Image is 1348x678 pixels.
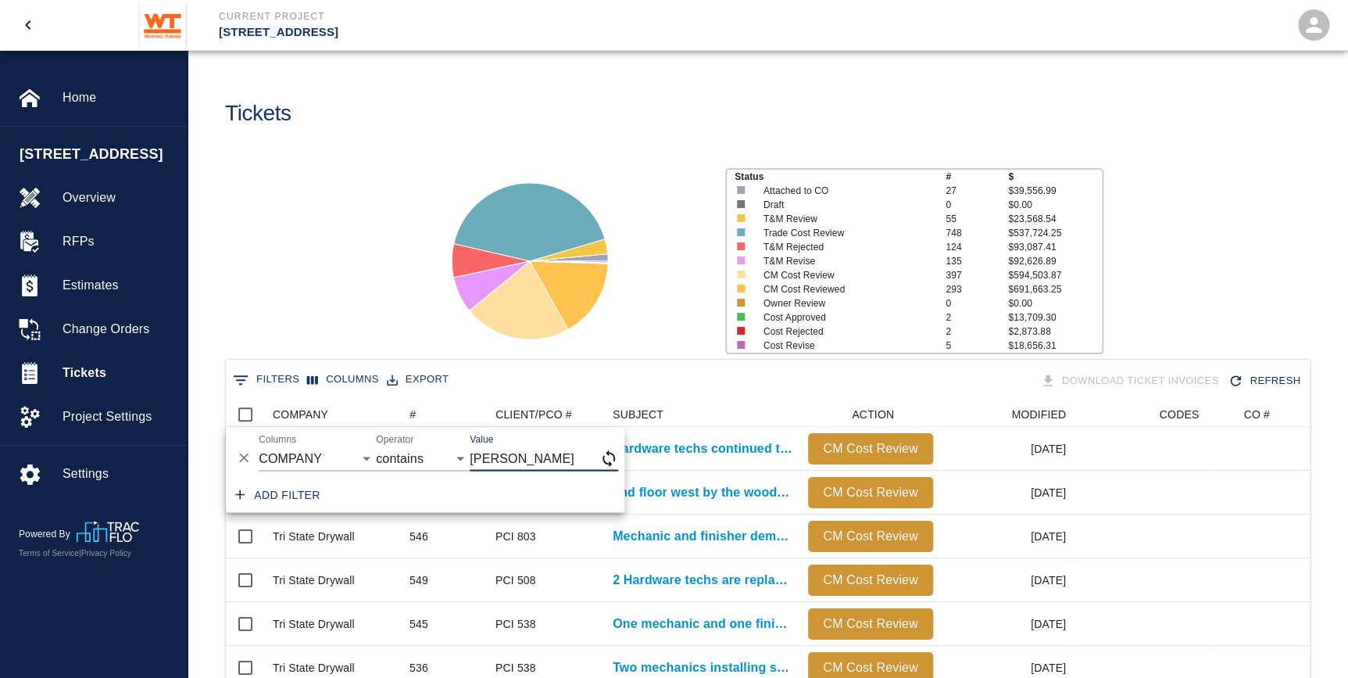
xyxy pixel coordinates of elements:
p: CM Cost Review [814,527,927,546]
p: [STREET_ADDRESS] [219,23,759,41]
a: Mechanic and finisher demolished and patching the wall with wall... [613,527,792,546]
div: SUBJECT [605,402,800,427]
div: Tri State Drywall [273,616,355,632]
p: $13,709.30 [1008,310,1102,325]
p: CM Cost Reviewed [763,282,928,296]
p: $0.00 [1008,198,1102,212]
button: open drawer [9,6,47,44]
div: # [409,402,416,427]
div: 536 [409,660,428,676]
p: CM Cost Review [814,658,927,677]
a: Terms of Service [19,549,79,558]
p: Draft [763,198,928,212]
p: $ [1008,170,1102,184]
div: ACTION [800,402,941,427]
a: 2nd floor west by the wood ceiling SPC 10. Finisher... [613,483,792,502]
button: Export [383,368,452,392]
p: Status [735,170,946,184]
img: TracFlo [77,521,139,542]
p: 27 [946,184,1008,198]
p: $93,087.41 [1008,240,1102,254]
span: Project Settings [63,407,174,426]
span: Change Orders [63,320,174,339]
a: Hardware techs continued the work [DATE] and this week... [613,439,792,458]
span: | [79,549,81,558]
p: $23,568.54 [1008,212,1102,226]
span: Settings [63,465,174,483]
div: PCI 508 [495,572,536,588]
label: Value [470,432,493,446]
div: COMPANY [265,402,402,427]
span: Overview [63,188,174,207]
div: [DATE] [941,602,1074,646]
div: PCI 803 [495,529,536,544]
div: [DATE] [941,471,1074,515]
p: CM Cost Review [814,615,927,633]
div: MODIFIED [941,402,1074,427]
p: 397 [946,268,1008,282]
p: CM Cost Review [814,439,927,458]
span: Home [63,88,174,107]
p: T&M Revise [763,254,928,268]
p: T&M Review [763,212,928,226]
div: CO # [1207,402,1302,427]
p: 0 [946,296,1008,310]
div: Tri State Drywall [273,529,355,544]
p: $2,873.88 [1008,325,1102,339]
label: Columns [259,432,296,446]
div: CLIENT/PCO # [495,402,572,427]
p: Owner Review [763,296,928,310]
div: COMPANY [273,402,328,427]
div: Tri State Drywall [273,572,355,588]
div: [DATE] [941,558,1074,602]
p: $691,663.25 [1008,282,1102,296]
a: 2 Hardware techs are replacing the original level handle locksets... [613,571,792,590]
a: Two mechanics installing shelving in cages on B1 level. [613,658,792,677]
a: One mechanic and one finisher framing and patching 5 locations... [613,615,792,633]
span: Tickets [63,364,174,382]
span: Estimates [63,276,174,295]
div: CODES [1074,402,1207,427]
p: CM Cost Review [814,483,927,502]
div: Refresh the list [1225,368,1307,395]
p: $92,626.89 [1008,254,1102,268]
div: MODIFIED [1011,402,1066,427]
div: ACTION [852,402,894,427]
p: 55 [946,212,1008,226]
p: 2 [946,325,1008,339]
button: Refresh [1225,368,1307,395]
p: $594,503.87 [1008,268,1102,282]
div: CLIENT/PCO # [488,402,605,427]
p: $18,656.31 [1008,339,1102,353]
p: $39,556.99 [1008,184,1102,198]
div: 545 [409,616,428,632]
button: Add filter [229,480,327,509]
p: Trade Cost Review [763,226,928,240]
p: $537,724.25 [1008,226,1102,240]
button: Select columns [303,368,383,392]
p: 2 [946,310,1008,325]
div: CODES [1159,402,1199,427]
div: 546 [409,529,428,544]
div: CO # [1243,402,1269,427]
p: CM Cost Review [814,571,927,590]
label: Operator [376,432,413,446]
p: Current Project [219,9,759,23]
div: SUBJECT [613,402,663,427]
p: Cost Approved [763,310,928,325]
iframe: Chat Widget [1088,509,1348,678]
div: [DATE] [941,427,1074,471]
p: Powered By [19,527,77,541]
div: Tickets download in groups of 15 [1037,368,1225,395]
div: PCI 538 [495,616,536,632]
p: 293 [946,282,1008,296]
span: RFPs [63,232,174,251]
p: Cost Rejected [763,325,928,339]
div: PCI 538 [495,660,536,676]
